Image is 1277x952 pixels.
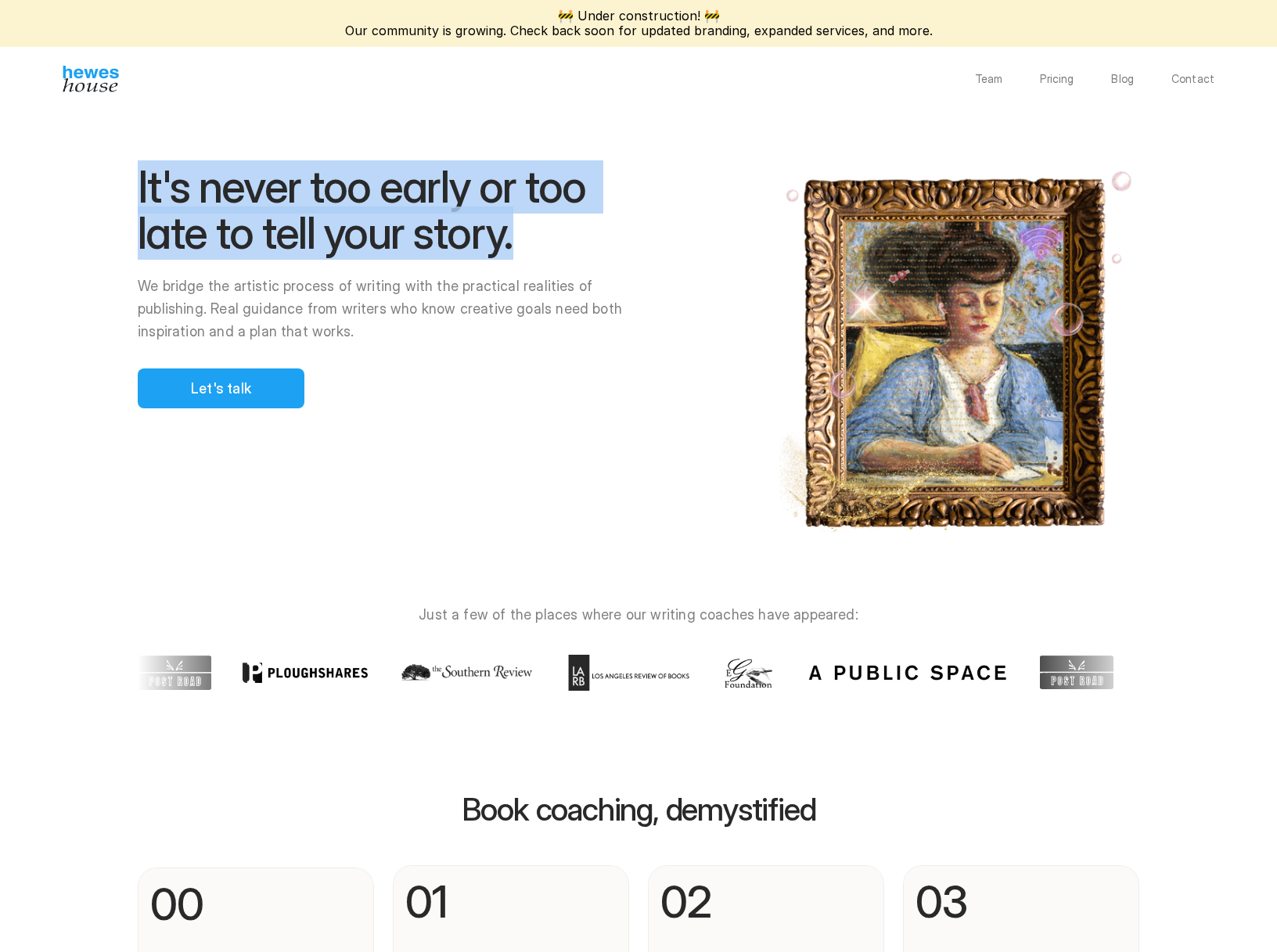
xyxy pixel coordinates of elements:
p: Book coaching, demystified [138,792,1139,828]
img: Pierre Bonnard's "Misia Godebska Writing" depicts a woman writing in her notebook. You'll be just... [771,164,1139,538]
a: Pricing [1040,74,1074,84]
p: Let's talk [191,378,251,399]
p: Just a few of the places where our writing coaches have appeared: [138,608,1139,622]
p: 01 [405,878,448,927]
h1: It's never too early or too late to tell your story. [138,164,646,257]
p: 🚧 Under construction! 🚧 [345,9,933,23]
a: Blog [1111,74,1134,84]
p: 02 [660,878,712,927]
a: Contact [1171,74,1214,84]
p: 03 [915,878,968,927]
p: Our community is growing. Check back soon for updated branding, expanded services, and more. [345,23,933,38]
p: We bridge the artistic process of writing with the practical realities of publishing. Real guidan... [138,275,646,343]
a: Team [975,74,1003,84]
img: Hewes House’s book coach services offer creative writing courses, writing class to learn differen... [63,66,119,92]
p: 00 [150,880,204,929]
